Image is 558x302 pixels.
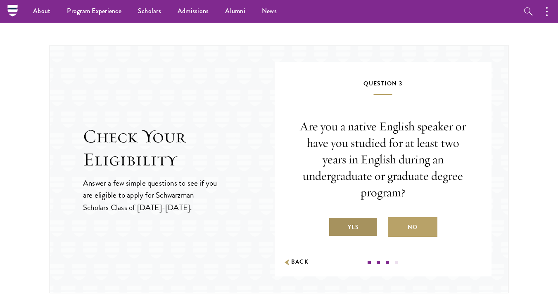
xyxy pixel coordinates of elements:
h2: Check Your Eligibility [83,125,275,171]
button: Back [283,258,309,267]
p: Answer a few simple questions to see if you are eligible to apply for Schwarzman Scholars Class o... [83,177,218,213]
h5: Question 3 [299,78,467,95]
label: Yes [328,217,378,237]
p: Are you a native English speaker or have you studied for at least two years in English during an ... [299,118,467,201]
label: No [388,217,437,237]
